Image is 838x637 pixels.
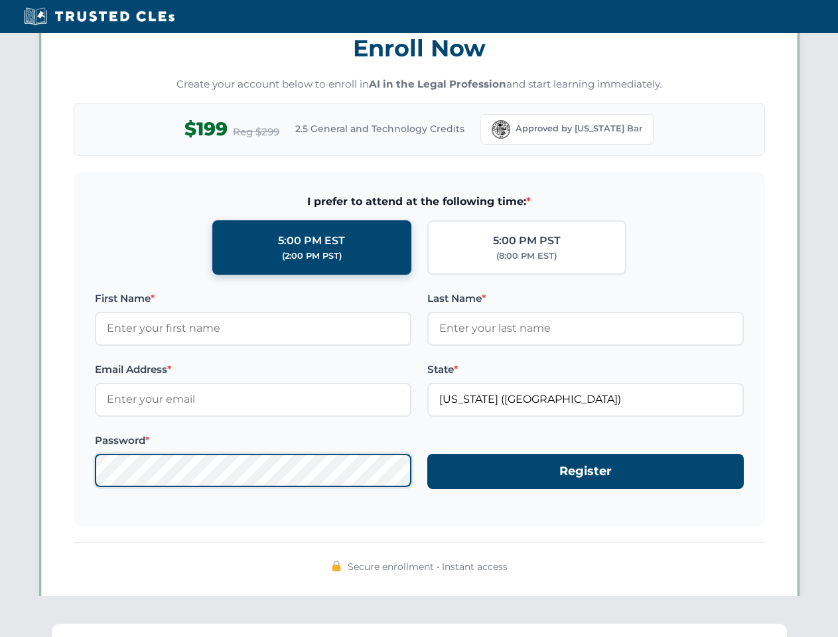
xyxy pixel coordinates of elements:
[369,78,506,90] strong: AI in the Legal Profession
[95,312,411,345] input: Enter your first name
[427,291,744,307] label: Last Name
[95,291,411,307] label: First Name
[493,232,561,249] div: 5:00 PM PST
[184,114,228,144] span: $199
[427,362,744,378] label: State
[95,383,411,416] input: Enter your email
[278,232,345,249] div: 5:00 PM EST
[20,7,178,27] img: Trusted CLEs
[282,249,342,263] div: (2:00 PM PST)
[233,124,279,140] span: Reg $299
[492,120,510,139] img: Florida Bar
[74,77,765,92] p: Create your account below to enroll in and start learning immediately.
[95,362,411,378] label: Email Address
[95,193,744,210] span: I prefer to attend at the following time:
[427,312,744,345] input: Enter your last name
[74,27,765,69] h3: Enroll Now
[516,122,642,135] span: Approved by [US_STATE] Bar
[496,249,557,263] div: (8:00 PM EST)
[427,454,744,489] button: Register
[295,121,464,136] span: 2.5 General and Technology Credits
[427,383,744,416] input: Florida (FL)
[348,559,508,574] span: Secure enrollment • Instant access
[95,433,411,449] label: Password
[331,561,342,571] img: 🔒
